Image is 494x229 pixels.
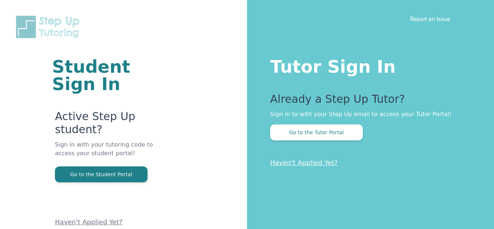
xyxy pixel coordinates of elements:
p: Sign in to with your Step Up email to access your Tutor Portal! [270,110,465,119]
button: Go to the Student Portal [55,166,148,182]
p: Already a Step Up Tutor? [270,93,465,110]
p: Active Step Up student? [55,110,160,140]
a: Report an Issue [410,15,450,22]
button: Go to the Tutor Portal [270,124,363,140]
a: Haven't Applied Yet? [270,159,338,166]
img: Step Up Tutoring horizontal logo [14,14,84,39]
a: Go to the Tutor Portal [270,129,363,136]
a: Go to the Student Portal [55,171,148,178]
a: Haven't Applied Yet? [55,218,123,226]
h1: Tutor Sign In [270,55,465,75]
p: Sign in with your tutoring code to access your student portal! [55,140,160,166]
h1: Student Sign In [52,58,160,93]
